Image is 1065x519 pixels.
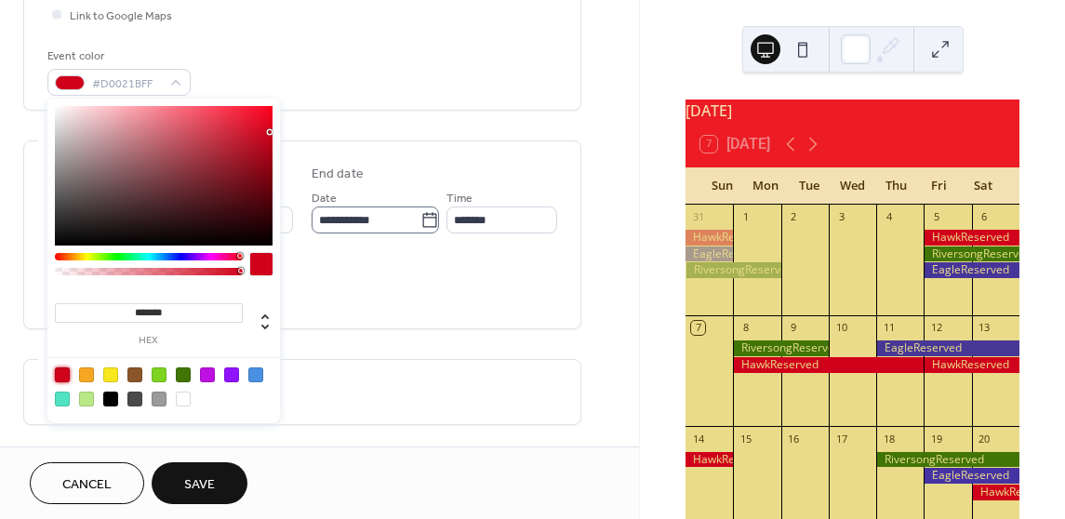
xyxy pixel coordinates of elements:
div: HawkReserved [733,357,924,373]
div: Tue [787,167,831,205]
div: 31 [691,210,705,224]
div: 17 [834,432,848,446]
span: Save [184,475,215,495]
div: 20 [978,432,992,446]
span: Date [312,189,337,208]
div: #8B572A [127,367,142,382]
div: #B8E986 [79,392,94,406]
div: 5 [929,210,943,224]
div: #7ED321 [152,367,166,382]
div: 3 [834,210,848,224]
div: 2 [787,210,801,224]
div: 15 [739,432,752,446]
span: #D0021BFF [92,74,161,94]
div: RiversongReserved [733,340,829,356]
div: HawkReserved [924,357,1019,373]
div: EagleReserved [924,468,1019,484]
div: HawkReserved [686,452,733,468]
div: HawkReserved [972,485,1019,500]
div: 6 [978,210,992,224]
div: 4 [882,210,896,224]
div: 7 [691,321,705,335]
div: 9 [787,321,801,335]
div: EagleReserved [686,246,733,262]
div: Event color [47,47,187,66]
div: RiversongReserved [876,452,1019,468]
div: Wed [831,167,874,205]
div: #F8E71C [103,367,118,382]
div: #9B9B9B [152,392,166,406]
div: 14 [691,432,705,446]
div: Fri [918,167,962,205]
div: 1 [739,210,752,224]
div: 18 [882,432,896,446]
span: Time [446,189,473,208]
div: 16 [787,432,801,446]
div: RiversongReserved [924,246,1019,262]
div: Mon [744,167,788,205]
div: 19 [929,432,943,446]
div: EagleReserved [876,340,1019,356]
div: #BD10E0 [200,367,215,382]
div: #D0021B [55,367,70,382]
div: 12 [929,321,943,335]
div: 11 [882,321,896,335]
div: #000000 [103,392,118,406]
div: #4A4A4A [127,392,142,406]
div: Sat [961,167,1005,205]
span: Link to Google Maps [70,7,172,26]
div: #50E3C2 [55,392,70,406]
button: Save [152,462,247,504]
div: #4A90E2 [248,367,263,382]
div: #F5A623 [79,367,94,382]
div: 8 [739,321,752,335]
span: Cancel [62,475,112,495]
div: End date [312,165,364,184]
div: HawkReserved [686,230,733,246]
button: Cancel [30,462,144,504]
div: 10 [834,321,848,335]
label: hex [55,336,243,346]
div: 13 [978,321,992,335]
div: Sun [700,167,744,205]
div: [DATE] [686,100,1019,122]
div: #9013FE [224,367,239,382]
div: Thu [874,167,918,205]
div: HawkReserved [924,230,1019,246]
div: EagleReserved [924,262,1019,278]
div: #417505 [176,367,191,382]
div: #FFFFFF [176,392,191,406]
div: RiversongReserved [686,262,781,278]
